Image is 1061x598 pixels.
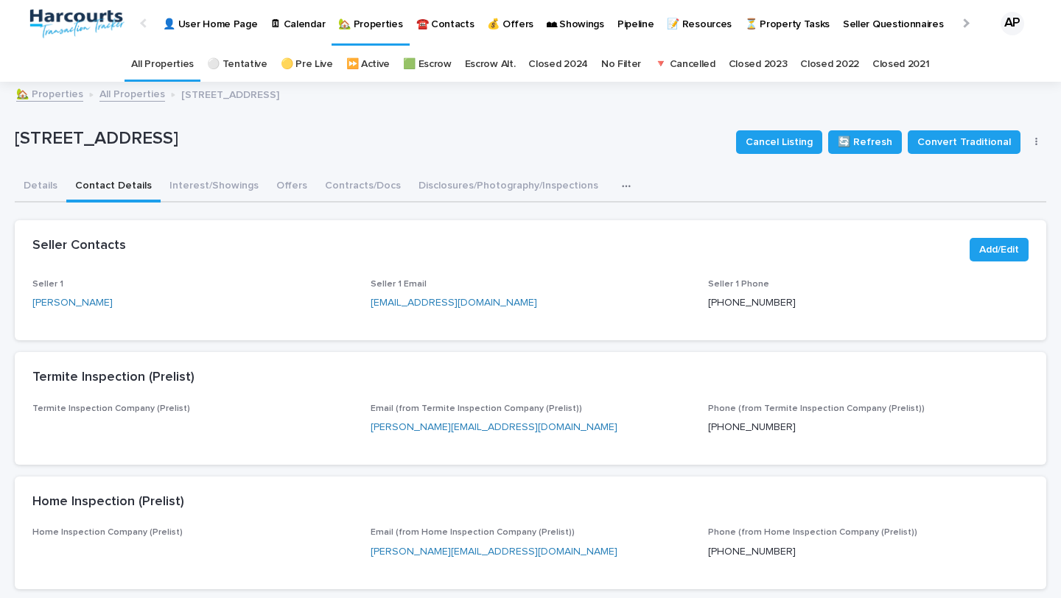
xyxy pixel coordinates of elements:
[528,47,588,82] a: Closed 2024
[346,47,391,82] a: ⏩ Active
[16,85,83,102] a: 🏡 Properties
[403,47,452,82] a: 🟩 Escrow
[708,528,917,537] span: Phone (from Home Inspection Company (Prelist))
[872,47,930,82] a: Closed 2021
[708,404,925,413] span: Phone (from Termite Inspection Company (Prelist))
[708,420,1029,435] p: [PHONE_NUMBER]
[32,404,190,413] span: Termite Inspection Company (Prelist)
[465,47,516,82] a: Escrow Alt.
[15,172,66,203] button: Details
[99,85,165,102] a: All Properties
[32,280,63,289] span: Seller 1
[371,546,617,557] a: [PERSON_NAME][EMAIL_ADDRESS][DOMAIN_NAME]
[66,172,161,203] button: Contact Details
[371,528,575,537] span: Email (from Home Inspection Company (Prelist))
[32,295,113,311] a: [PERSON_NAME]
[410,172,607,203] button: Disclosures/Photography/Inspections
[29,9,125,38] img: aRr5UT5PQeWb03tlxx4P
[917,135,1011,149] span: Convert Traditional
[708,544,1029,560] p: [PHONE_NUMBER]
[371,422,617,432] a: [PERSON_NAME][EMAIL_ADDRESS][DOMAIN_NAME]
[161,172,267,203] button: Interest/Showings
[207,47,267,82] a: ⚪️ Tentative
[708,280,769,289] span: Seller 1 Phone
[800,47,859,82] a: Closed 2022
[729,47,788,82] a: Closed 2023
[1001,12,1024,35] div: AP
[32,370,195,386] h2: Termite Inspection (Prelist)
[32,238,126,254] h2: Seller Contacts
[828,130,902,154] button: 🔄 Refresh
[970,238,1029,261] button: Add/Edit
[32,494,184,510] h2: Home Inspection (Prelist)
[371,404,582,413] span: Email (from Termite Inspection Company (Prelist))
[131,47,194,82] a: All Properties
[654,47,715,82] a: 🔻 Cancelled
[601,47,641,82] a: No Filter
[32,528,183,537] span: Home Inspection Company (Prelist)
[708,295,1029,311] p: [PHONE_NUMBER]
[746,135,813,149] span: Cancel Listing
[838,135,892,149] span: 🔄 Refresh
[15,128,724,149] p: [STREET_ADDRESS]
[267,172,316,203] button: Offers
[371,280,427,289] span: Seller 1 Email
[316,172,410,203] button: Contracts/Docs
[908,130,1020,154] button: Convert Traditional
[181,85,279,102] p: [STREET_ADDRESS]
[979,242,1019,257] span: Add/Edit
[371,298,537,308] a: [EMAIL_ADDRESS][DOMAIN_NAME]
[281,47,333,82] a: 🟡 Pre Live
[736,130,822,154] button: Cancel Listing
